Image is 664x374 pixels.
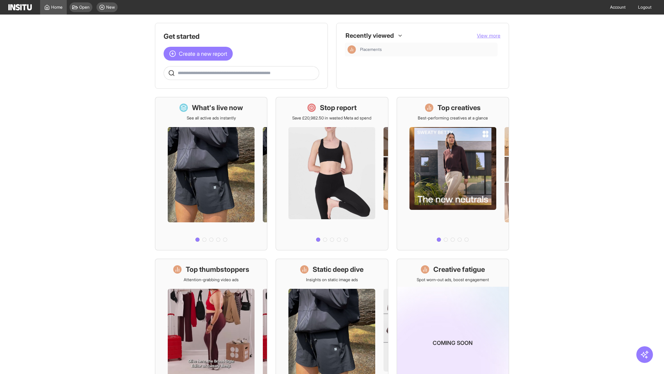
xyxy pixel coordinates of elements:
[320,103,357,113] h1: Stop report
[477,33,500,38] span: View more
[418,115,488,121] p: Best-performing creatives at a glance
[477,32,500,39] button: View more
[184,277,239,283] p: Attention-grabbing video ads
[360,47,382,52] span: Placements
[276,97,388,250] a: Stop reportSave £20,982.50 in wasted Meta ad spend
[8,4,32,10] img: Logo
[292,115,371,121] p: Save £20,982.50 in wasted Meta ad spend
[192,103,243,113] h1: What's live now
[306,277,358,283] p: Insights on static image ads
[51,5,63,10] span: Home
[437,103,481,113] h1: Top creatives
[313,265,363,274] h1: Static deep dive
[186,265,249,274] h1: Top thumbstoppers
[348,45,356,54] div: Insights
[360,47,495,52] span: Placements
[164,47,233,61] button: Create a new report
[79,5,90,10] span: Open
[187,115,236,121] p: See all active ads instantly
[179,50,227,58] span: Create a new report
[106,5,115,10] span: New
[155,97,267,250] a: What's live nowSee all active ads instantly
[397,97,509,250] a: Top creativesBest-performing creatives at a glance
[164,32,319,41] h1: Get started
